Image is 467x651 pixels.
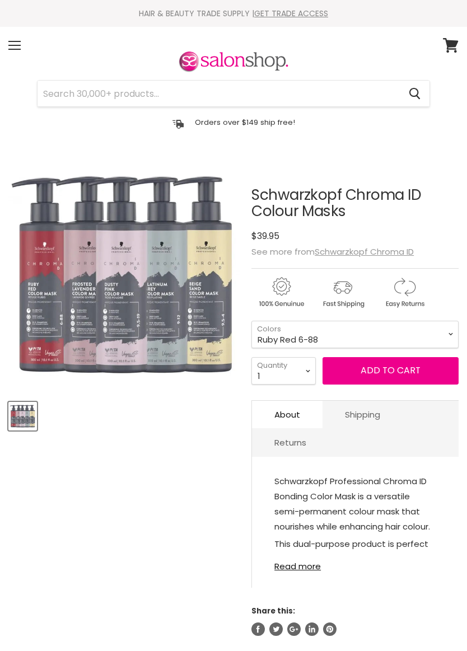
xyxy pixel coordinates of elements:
[252,429,329,456] a: Returns
[251,275,311,310] img: genuine.gif
[10,403,36,429] img: Schwarzkopf Chroma ID Colour Masks
[251,187,459,219] h1: Schwarzkopf Chroma ID Colour Masks
[254,8,328,19] a: GET TRADE ACCESS
[251,246,414,257] span: See more from
[274,555,436,571] a: Read more
[323,357,459,384] button: Add to cart
[251,606,295,616] span: Share this:
[252,401,323,428] a: About
[361,364,421,377] span: Add to cart
[251,606,459,635] aside: Share this:
[315,246,414,257] a: Schwarzkopf Chroma ID
[38,81,400,106] input: Search
[400,81,429,106] button: Search
[251,230,279,242] span: $39.95
[323,401,403,428] a: Shipping
[195,118,295,127] p: Orders over $149 ship free!
[37,80,430,107] form: Product
[251,357,316,385] select: Quantity
[8,159,240,391] div: Schwarzkopf Chroma ID Colour Masks image. Click or Scroll to Zoom.
[8,402,37,430] button: Schwarzkopf Chroma ID Colour Masks
[375,275,434,310] img: returns.gif
[274,474,436,536] p: Schwarzkopf Professional Chroma ID Bonding Color Mask is a versatile semi-permanent colour mask t...
[7,399,242,430] div: Product thumbnails
[313,275,372,310] img: shipping.gif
